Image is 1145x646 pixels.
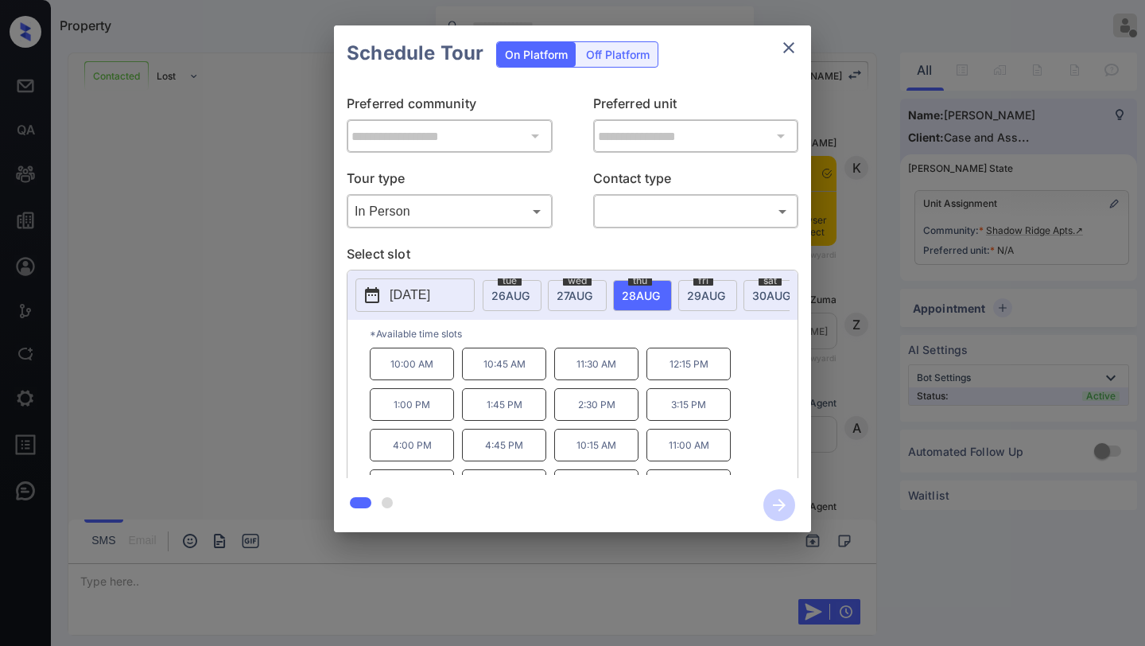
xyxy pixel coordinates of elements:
[693,276,713,286] span: fri
[752,289,790,302] span: 30 AUG
[593,169,799,194] p: Contact type
[462,469,546,502] p: 12:30 PM
[355,278,475,312] button: [DATE]
[557,289,592,302] span: 27 AUG
[563,276,592,286] span: wed
[497,42,576,67] div: On Platform
[462,429,546,461] p: 4:45 PM
[483,280,541,311] div: date-select
[548,280,607,311] div: date-select
[462,348,546,380] p: 10:45 AM
[646,348,731,380] p: 12:15 PM
[554,469,638,502] p: 1:15 PM
[613,280,672,311] div: date-select
[554,348,638,380] p: 11:30 AM
[687,289,725,302] span: 29 AUG
[370,320,798,348] p: *Available time slots
[622,289,660,302] span: 28 AUG
[646,429,731,461] p: 11:00 AM
[370,469,454,502] p: 11:45 AM
[462,388,546,421] p: 1:45 PM
[773,32,805,64] button: close
[498,276,522,286] span: tue
[370,429,454,461] p: 4:00 PM
[743,280,802,311] div: date-select
[554,429,638,461] p: 10:15 AM
[347,169,553,194] p: Tour type
[370,388,454,421] p: 1:00 PM
[334,25,496,81] h2: Schedule Tour
[593,94,799,119] p: Preferred unit
[646,469,731,502] p: 2:00 PM
[390,286,430,305] p: [DATE]
[554,388,638,421] p: 2:30 PM
[578,42,658,67] div: Off Platform
[351,198,549,224] div: In Person
[347,94,553,119] p: Preferred community
[628,276,652,286] span: thu
[491,289,530,302] span: 26 AUG
[347,244,798,270] p: Select slot
[759,276,782,286] span: sat
[370,348,454,380] p: 10:00 AM
[646,388,731,421] p: 3:15 PM
[678,280,737,311] div: date-select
